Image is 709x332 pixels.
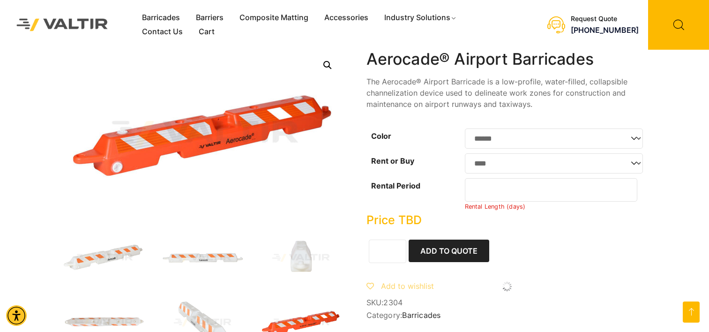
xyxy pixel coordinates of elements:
th: Rental Period [366,176,465,213]
a: Barricades [402,310,440,320]
div: Accessibility Menu [6,305,27,326]
bdi: Price TBD [366,213,422,227]
span: Category: [366,311,648,320]
span: SKU: [366,298,648,307]
img: A white safety barrier with orange reflective stripes and the brand name "Aerocade" printed on it. [160,233,245,283]
a: Barriers [188,11,231,25]
input: Number [465,178,638,202]
a: Open this option [319,57,336,74]
a: Composite Matting [231,11,316,25]
img: A white plastic container with a spout, featuring horizontal red stripes on the side. [259,233,343,283]
a: Accessories [316,11,376,25]
p: The Aerocade® Airport Barricade is a low-profile, water-filled, collapsible channelization device... [366,76,648,110]
a: Barricades [134,11,188,25]
span: 2304 [383,298,403,307]
img: Aerocade_Nat_3Q-1.jpg [62,233,146,283]
a: Cart [191,25,223,39]
button: Add to Quote [409,240,489,262]
label: Color [371,131,391,141]
small: Rental Length (days) [465,203,526,210]
a: Contact Us [134,25,191,39]
div: Request Quote [571,15,639,23]
a: Open this option [683,302,700,323]
img: Valtir Rentals [7,9,118,40]
input: Product quantity [369,240,406,263]
h1: Aerocade® Airport Barricades [366,50,648,69]
a: call (888) 496-3625 [571,25,639,35]
a: Industry Solutions [376,11,465,25]
label: Rent or Buy [371,156,414,166]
